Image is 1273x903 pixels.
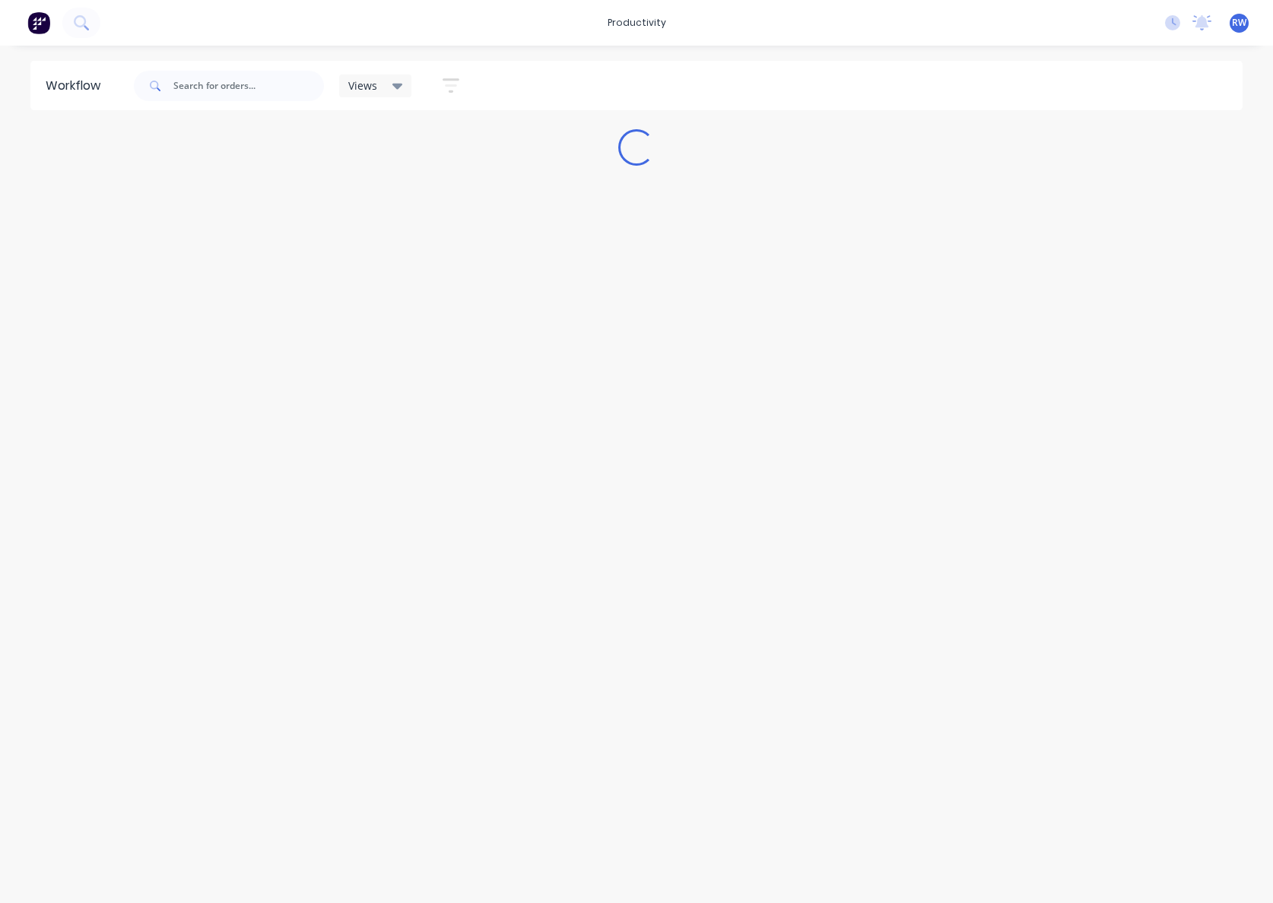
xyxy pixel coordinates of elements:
span: RW [1232,16,1246,30]
img: Factory [27,11,50,34]
div: productivity [600,11,674,34]
input: Search for orders... [173,71,324,101]
span: Views [348,78,377,93]
div: Workflow [46,77,108,95]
